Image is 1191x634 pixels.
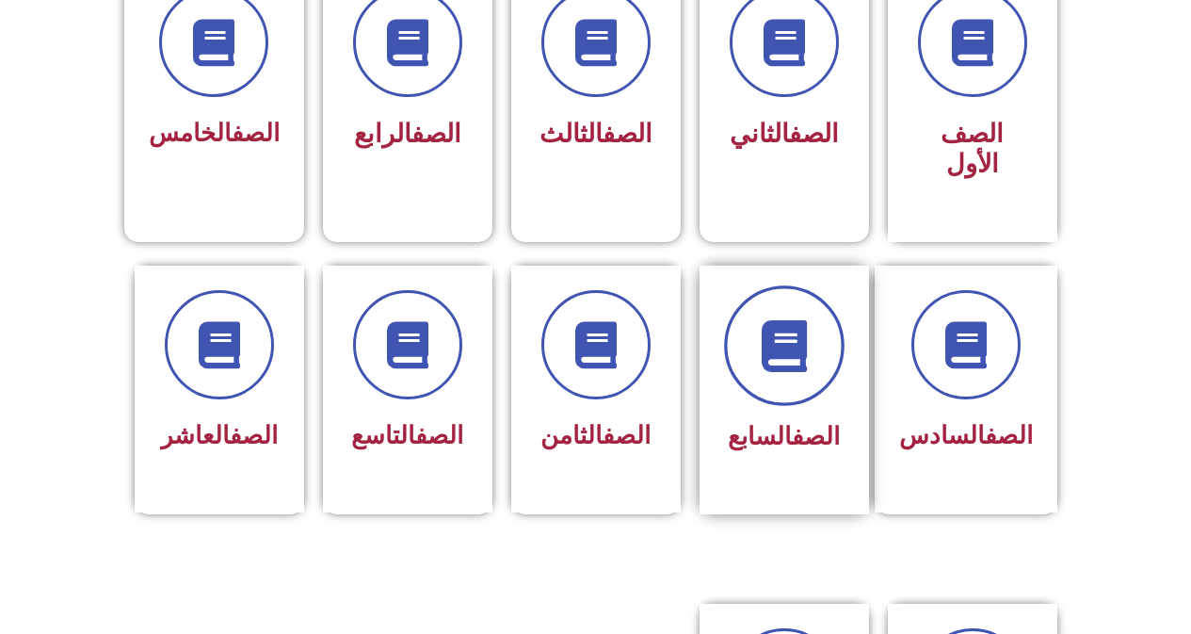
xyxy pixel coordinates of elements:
[730,119,839,149] span: الثاني
[540,421,651,449] span: الثامن
[161,421,278,449] span: العاشر
[539,119,652,149] span: الثالث
[789,119,839,149] a: الصف
[899,421,1033,449] span: السادس
[230,421,278,449] a: الصف
[603,119,652,149] a: الصف
[728,422,840,450] span: السابع
[792,422,840,450] a: الصف
[149,119,280,147] span: الخامس
[232,119,280,147] a: الصف
[415,421,463,449] a: الصف
[941,119,1004,179] span: الصف الأول
[985,421,1033,449] a: الصف
[351,421,463,449] span: التاسع
[354,119,461,149] span: الرابع
[603,421,651,449] a: الصف
[411,119,461,149] a: الصف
